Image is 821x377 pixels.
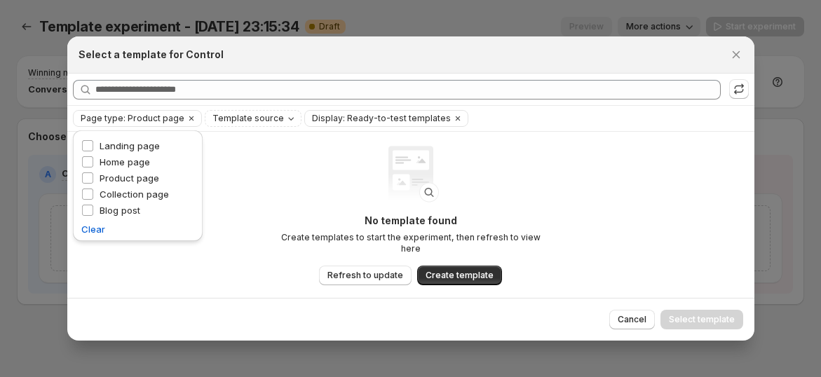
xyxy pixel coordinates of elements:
[81,222,105,236] button: Clear
[609,310,655,329] button: Cancel
[100,140,160,151] span: Landing page
[100,172,159,184] span: Product page
[184,111,198,126] button: Clear
[319,266,412,285] button: Refresh to update
[618,314,646,325] span: Cancel
[426,270,494,281] span: Create template
[81,113,184,124] span: Page type: Product page
[100,205,140,216] span: Blog post
[726,45,746,64] button: Close
[205,111,301,126] button: Template source
[417,266,502,285] button: Create template
[100,156,150,167] span: Home page
[212,113,284,124] span: Template source
[271,232,551,254] p: Create templates to start the experiment, then refresh to view here
[451,111,465,126] button: Clear
[100,188,169,200] span: Collection page
[327,270,403,281] span: Refresh to update
[79,48,224,62] h2: Select a template for Control
[305,111,451,126] button: Display: Ready-to-test templates
[271,214,551,228] p: No template found
[74,111,184,126] button: Page type: Product page
[312,113,451,124] span: Display: Ready-to-test templates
